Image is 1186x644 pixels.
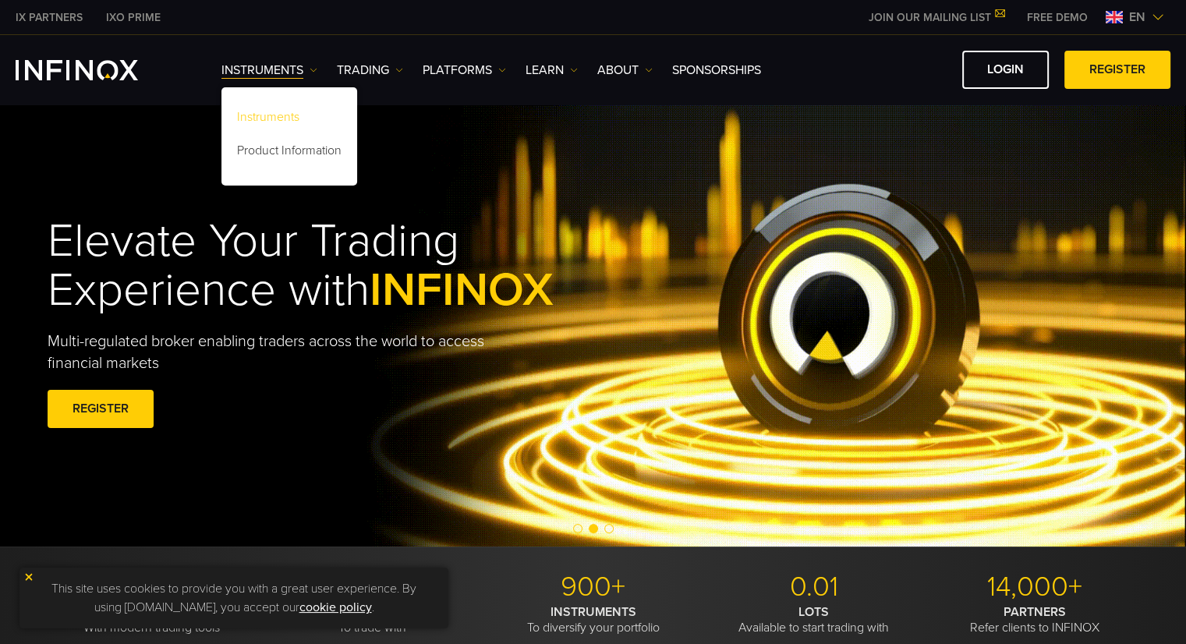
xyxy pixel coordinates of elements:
[672,61,761,80] a: SPONSORSHIPS
[48,217,626,315] h1: Elevate Your Trading Experience with
[710,604,919,635] p: Available to start trading with
[299,600,372,615] a: cookie policy
[94,9,172,26] a: INFINOX
[23,571,34,582] img: yellow close icon
[48,331,511,374] p: Multi-regulated broker enabling traders across the world to access financial markets
[597,61,653,80] a: ABOUT
[798,604,829,620] strong: LOTS
[962,51,1049,89] a: LOGIN
[4,9,94,26] a: INFINOX
[337,61,403,80] a: TRADING
[1015,9,1099,26] a: INFINOX MENU
[423,61,506,80] a: PLATFORMS
[489,604,698,635] p: To diversify your portfolio
[1064,51,1170,89] a: REGISTER
[48,390,154,428] a: REGISTER
[526,61,578,80] a: Learn
[221,103,357,136] a: Instruments
[370,262,554,318] span: INFINOX
[857,11,1015,24] a: JOIN OUR MAILING LIST
[573,524,582,533] span: Go to slide 1
[221,136,357,170] a: Product Information
[27,575,441,621] p: This site uses cookies to provide you with a great user experience. By using [DOMAIN_NAME], you a...
[930,604,1139,635] p: Refer clients to INFINOX
[930,570,1139,604] p: 14,000+
[489,570,698,604] p: 900+
[589,524,598,533] span: Go to slide 2
[221,61,317,80] a: Instruments
[551,604,636,620] strong: INSTRUMENTS
[1123,8,1152,27] span: en
[604,524,614,533] span: Go to slide 3
[710,570,919,604] p: 0.01
[16,60,175,80] a: INFINOX Logo
[1004,604,1066,620] strong: PARTNERS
